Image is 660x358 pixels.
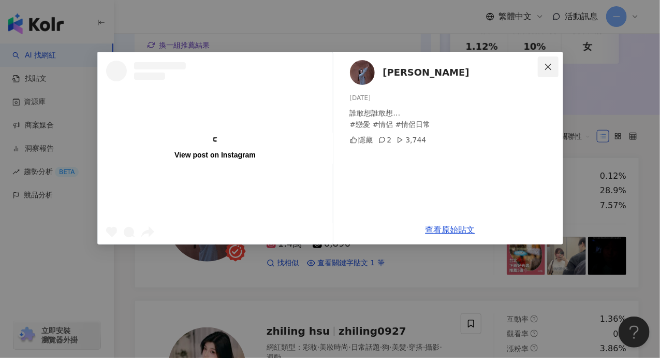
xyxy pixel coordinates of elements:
img: KOL Avatar [350,60,375,85]
div: 隱藏 [350,134,373,146]
a: 查看原始貼文 [426,225,475,235]
div: 2 [378,134,392,146]
button: Close [538,56,559,77]
a: KOL Avatar[PERSON_NAME] [350,60,540,85]
div: View post on Instagram [174,150,256,160]
div: 3,744 [397,134,426,146]
div: [DATE] [350,93,555,103]
a: View post on Instagram [98,52,333,244]
span: close [544,63,552,71]
span: [PERSON_NAME] [383,65,470,80]
div: 誰敢想誰敢想… #戀愛 #情侶 #情侶日常 [350,107,555,130]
